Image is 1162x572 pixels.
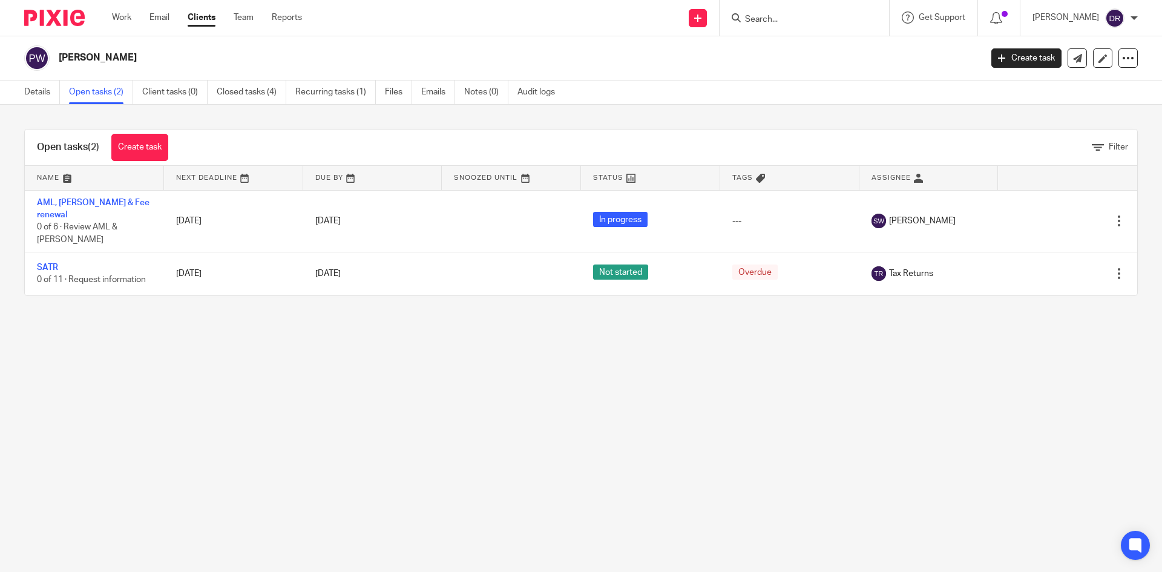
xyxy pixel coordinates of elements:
[217,81,286,104] a: Closed tasks (4)
[164,252,303,295] td: [DATE]
[871,266,886,281] img: svg%3E
[315,217,341,225] span: [DATE]
[385,81,412,104] a: Files
[272,12,302,24] a: Reports
[59,51,790,64] h2: [PERSON_NAME]
[142,81,208,104] a: Client tasks (0)
[88,142,99,152] span: (2)
[188,12,215,24] a: Clients
[37,276,146,284] span: 0 of 11 · Request information
[37,141,99,154] h1: Open tasks
[732,174,753,181] span: Tags
[593,212,648,227] span: In progress
[744,15,853,25] input: Search
[732,265,778,280] span: Overdue
[464,81,508,104] a: Notes (0)
[1109,143,1128,151] span: Filter
[295,81,376,104] a: Recurring tasks (1)
[1105,8,1124,28] img: svg%3E
[732,215,847,227] div: ---
[149,12,169,24] a: Email
[454,174,517,181] span: Snoozed Until
[37,199,149,219] a: AML, [PERSON_NAME] & Fee renewal
[593,174,623,181] span: Status
[234,12,254,24] a: Team
[1032,12,1099,24] p: [PERSON_NAME]
[889,215,956,227] span: [PERSON_NAME]
[919,13,965,22] span: Get Support
[112,12,131,24] a: Work
[69,81,133,104] a: Open tasks (2)
[24,10,85,26] img: Pixie
[421,81,455,104] a: Emails
[24,45,50,71] img: svg%3E
[871,214,886,228] img: svg%3E
[517,81,564,104] a: Audit logs
[164,190,303,252] td: [DATE]
[37,223,117,244] span: 0 of 6 · Review AML & [PERSON_NAME]
[593,265,648,280] span: Not started
[991,48,1062,68] a: Create task
[889,268,933,280] span: Tax Returns
[37,263,58,272] a: SATR
[24,81,60,104] a: Details
[111,134,168,161] a: Create task
[315,269,341,278] span: [DATE]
